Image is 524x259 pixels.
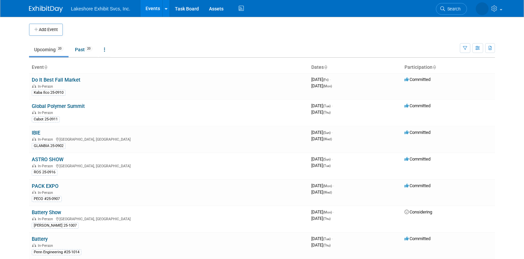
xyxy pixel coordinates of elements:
[309,62,402,73] th: Dates
[311,136,332,141] span: [DATE]
[476,2,489,15] img: MICHELLE MOYA
[323,111,331,114] span: (Thu)
[433,64,436,70] a: Sort by Participation Type
[332,130,333,135] span: -
[323,237,331,241] span: (Tue)
[32,163,306,168] div: [GEOGRAPHIC_DATA], [GEOGRAPHIC_DATA]
[332,236,333,241] span: -
[311,190,332,195] span: [DATE]
[38,217,55,221] span: In-Person
[32,169,57,175] div: ROS 25-0916
[323,243,331,247] span: (Thu)
[38,84,55,89] span: In-Person
[404,236,430,241] span: Committed
[38,111,55,115] span: In-Person
[323,184,332,188] span: (Mon)
[32,116,60,122] div: Cabot 25-0911
[311,216,331,221] span: [DATE]
[32,196,62,202] div: PECO #25-0907
[32,164,36,167] img: In-Person Event
[311,77,331,82] span: [DATE]
[323,217,331,221] span: (Thu)
[323,164,331,168] span: (Tue)
[32,137,36,141] img: In-Person Event
[32,156,63,163] a: ASTRO SHOW
[323,137,332,141] span: (Wed)
[323,157,331,161] span: (Sun)
[29,43,69,56] a: Upcoming20
[311,110,331,115] span: [DATE]
[332,103,333,108] span: -
[32,103,85,109] a: Global Polymer Summit
[323,78,329,82] span: (Fri)
[70,43,98,56] a: Past20
[404,130,430,135] span: Committed
[323,210,332,214] span: (Mon)
[32,243,36,247] img: In-Person Event
[311,209,334,214] span: [DATE]
[32,143,65,149] div: GLANBIA 25-0902
[56,46,63,51] span: 20
[333,209,334,214] span: -
[32,249,81,255] div: Penn Engineering #25-1014
[32,77,80,83] a: Do It Best Fall Market
[404,156,430,162] span: Committed
[445,6,461,11] span: Search
[71,6,130,11] span: Lakeshore Exhibit Svcs, Inc.
[38,191,55,195] span: In-Person
[38,137,55,142] span: In-Person
[29,6,63,12] img: ExhibitDay
[311,103,333,108] span: [DATE]
[85,46,93,51] span: 20
[29,24,63,36] button: Add Event
[332,156,333,162] span: -
[38,164,55,168] span: In-Person
[32,191,36,194] img: In-Person Event
[32,236,48,242] a: Battery
[32,217,36,220] img: In-Person Event
[32,209,61,215] a: Battery Show
[44,64,47,70] a: Sort by Event Name
[330,77,331,82] span: -
[404,209,432,214] span: Considering
[333,183,334,188] span: -
[311,130,333,135] span: [DATE]
[404,183,430,188] span: Committed
[311,156,333,162] span: [DATE]
[38,243,55,248] span: In-Person
[323,191,332,194] span: (Wed)
[32,130,40,136] a: IBIE
[311,83,332,88] span: [DATE]
[404,77,430,82] span: Committed
[32,223,79,229] div: [PERSON_NAME] 25-1007
[32,136,306,142] div: [GEOGRAPHIC_DATA], [GEOGRAPHIC_DATA]
[404,103,430,108] span: Committed
[311,163,331,168] span: [DATE]
[323,131,331,135] span: (Sun)
[323,104,331,108] span: (Tue)
[32,84,36,88] img: In-Person Event
[311,242,331,248] span: [DATE]
[32,90,65,96] div: Kaba Ilco 25-0910
[402,62,495,73] th: Participation
[324,64,327,70] a: Sort by Start Date
[323,84,332,88] span: (Mon)
[311,183,334,188] span: [DATE]
[29,62,309,73] th: Event
[311,236,333,241] span: [DATE]
[436,3,467,15] a: Search
[32,216,306,221] div: [GEOGRAPHIC_DATA], [GEOGRAPHIC_DATA]
[32,111,36,114] img: In-Person Event
[32,183,58,189] a: PACK EXPO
